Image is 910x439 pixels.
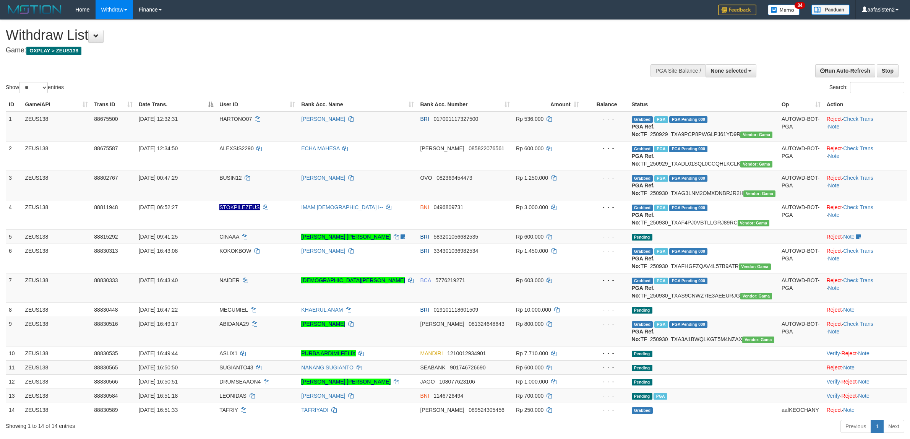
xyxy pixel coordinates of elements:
span: Copy 1146726494 to clipboard [433,393,463,399]
span: PGA Pending [669,146,707,152]
a: Check Trans [843,145,873,151]
div: - - - [585,320,626,328]
div: PGA Site Balance / [650,64,706,77]
td: 13 [6,389,22,403]
td: TF_250930_TXAFHGFZQAV4L57B9ATR [629,244,779,273]
td: · · [824,346,907,360]
td: · · [824,273,907,302]
a: [PERSON_NAME] [PERSON_NAME] [301,379,391,385]
td: ZEUS138 [22,346,91,360]
td: TF_250930_TXAF4PJ0VBTLLGRJ89RC [629,200,779,229]
a: Reject [827,145,842,151]
td: ZEUS138 [22,403,91,417]
span: Rp 600.000 [516,145,543,151]
a: PURBA ARDIMI FELIX [301,350,355,356]
span: PGA Pending [669,175,707,182]
td: AUTOWD-BOT-PGA [779,200,824,229]
div: - - - [585,247,626,255]
span: LEONIDAS [219,393,247,399]
td: TF_250929_TXADL01SQL0CCQHLKCLK [629,141,779,171]
span: SEABANK [420,364,445,371]
div: - - - [585,406,626,414]
span: [PERSON_NAME] [420,145,464,151]
a: TAFRIYADI [301,407,328,413]
td: ZEUS138 [22,200,91,229]
select: Showentries [19,82,48,93]
td: 6 [6,244,22,273]
span: Rp 603.000 [516,277,543,283]
span: Rp 800.000 [516,321,543,327]
span: BRI [420,234,429,240]
span: Vendor URL: https://trx31.1velocity.biz [740,293,772,299]
span: 88830333 [94,277,118,283]
td: 9 [6,317,22,346]
span: Rp 536.000 [516,116,543,122]
b: PGA Ref. No: [632,285,655,299]
span: Copy 108077623106 to clipboard [439,379,475,385]
a: Note [828,255,840,262]
span: BUSIN12 [219,175,242,181]
th: Game/API: activate to sort column ascending [22,98,91,112]
td: · · [824,317,907,346]
span: NAIDER [219,277,240,283]
th: Date Trans.: activate to sort column descending [136,98,216,112]
span: 88830589 [94,407,118,413]
a: Reject [827,407,842,413]
span: [PERSON_NAME] [420,321,464,327]
span: PGA Pending [669,278,707,284]
a: Reject [842,350,857,356]
a: [PERSON_NAME] [301,175,345,181]
th: Op: activate to sort column ascending [779,98,824,112]
img: MOTION_logo.png [6,4,64,15]
div: - - - [585,276,626,284]
div: - - - [585,145,626,152]
td: 5 [6,229,22,244]
span: Nama rekening ada tanda titik/strip, harap diedit [219,204,260,210]
span: [DATE] 16:49:17 [139,321,178,327]
span: JAGO [420,379,435,385]
a: Verify [827,393,840,399]
span: Pending [632,393,652,400]
a: Reject [827,364,842,371]
span: Rp 3.000.000 [516,204,548,210]
td: 10 [6,346,22,360]
td: · [824,403,907,417]
span: Marked by aafpengsreynich [654,393,667,400]
span: Rp 10.000.000 [516,307,551,313]
span: Rp 1.000.000 [516,379,548,385]
span: Pending [632,307,652,314]
a: Verify [827,379,840,385]
td: 3 [6,171,22,200]
td: TF_250929_TXA9PCP8PWGLPJ61YD9R [629,112,779,141]
span: Copy 019101118601509 to clipboard [433,307,478,313]
span: Rp 1.250.000 [516,175,548,181]
div: - - - [585,174,626,182]
span: ALEXSIS2290 [219,145,254,151]
span: Rp 700.000 [516,393,543,399]
span: Vendor URL: https://trx31.1velocity.biz [738,220,770,226]
span: Vendor URL: https://trx31.1velocity.biz [743,190,775,197]
span: Copy 334301036982534 to clipboard [433,248,478,254]
span: 88675587 [94,145,118,151]
span: 88830584 [94,393,118,399]
b: PGA Ref. No: [632,255,655,269]
span: Rp 1.450.000 [516,248,548,254]
span: Rp 7.710.000 [516,350,548,356]
td: TF_250930_TXAG3LNM2OMXDNBRJR2H [629,171,779,200]
a: Note [843,364,855,371]
span: Marked by aafpengsreynich [654,321,668,328]
span: 88830535 [94,350,118,356]
th: Bank Acc. Name: activate to sort column ascending [298,98,417,112]
a: NANANG SUGIANTO [301,364,354,371]
td: · · [824,244,907,273]
div: - - - [585,115,626,123]
a: Note [828,182,840,189]
th: Bank Acc. Number: activate to sort column ascending [417,98,513,112]
a: Reject [827,204,842,210]
td: AUTOWD-BOT-PGA [779,112,824,141]
span: Grabbed [632,146,653,152]
td: 7 [6,273,22,302]
td: · · [824,374,907,389]
span: BCA [420,277,431,283]
span: [PERSON_NAME] [420,407,464,413]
